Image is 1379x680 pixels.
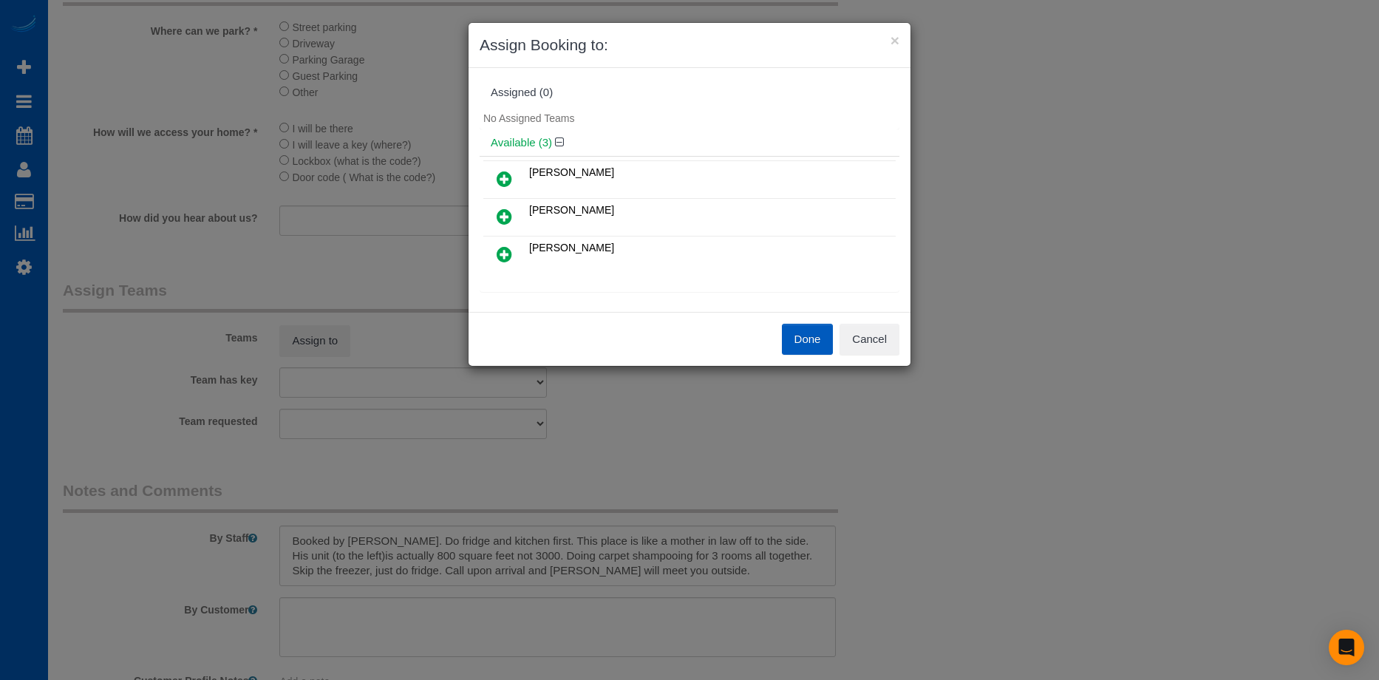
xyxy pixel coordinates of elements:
[480,34,899,56] h3: Assign Booking to:
[483,112,574,124] span: No Assigned Teams
[529,242,614,254] span: [PERSON_NAME]
[840,324,899,355] button: Cancel
[1329,630,1364,665] div: Open Intercom Messenger
[491,86,888,99] div: Assigned (0)
[529,166,614,178] span: [PERSON_NAME]
[891,33,899,48] button: ×
[529,204,614,216] span: [PERSON_NAME]
[782,324,834,355] button: Done
[491,137,888,149] h4: Available (3)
